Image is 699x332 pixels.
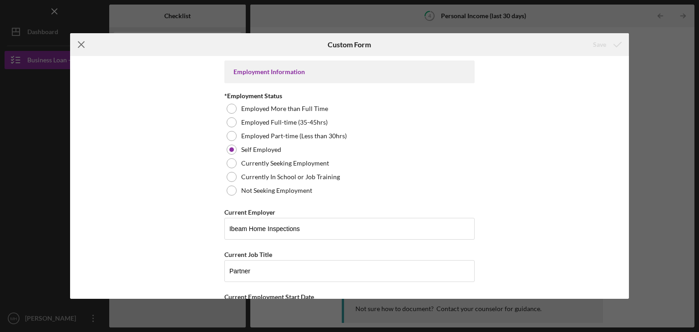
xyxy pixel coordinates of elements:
label: Employed Part-time (Less than 30hrs) [241,132,347,140]
label: Currently In School or Job Training [241,173,340,181]
label: Not Seeking Employment [241,187,312,194]
label: Employed More than Full Time [241,105,328,112]
label: Current Employer [224,208,275,216]
div: Employment Information [233,68,466,75]
div: *Employment Status [224,92,475,100]
label: Current Employment Start Date [224,293,314,301]
label: Employed Full-time (35-45hrs) [241,119,328,126]
h6: Custom Form [328,40,371,49]
label: Currently Seeking Employment [241,160,329,167]
button: Save [584,35,629,54]
label: Current Job Title [224,251,272,258]
label: Self Employed [241,146,281,153]
div: Save [593,35,606,54]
